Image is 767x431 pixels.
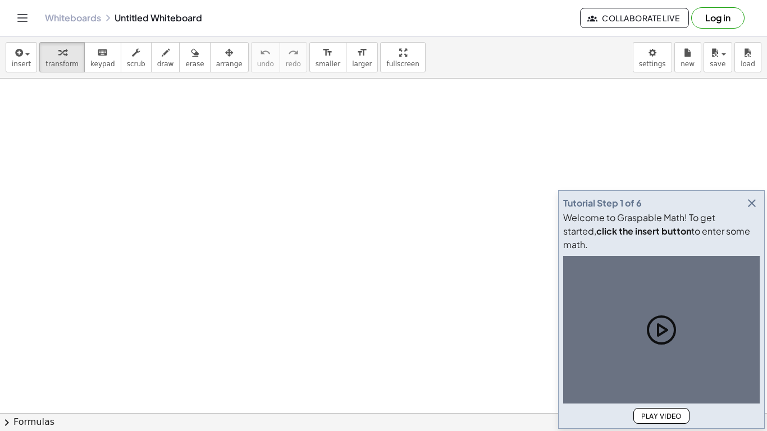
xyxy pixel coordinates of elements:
button: arrange [210,42,249,72]
button: new [674,42,701,72]
button: undoundo [251,42,280,72]
a: Whiteboards [45,12,101,24]
span: insert [12,60,31,68]
span: save [710,60,725,68]
button: format_sizelarger [346,42,378,72]
span: transform [45,60,79,68]
span: keypad [90,60,115,68]
i: redo [288,46,299,59]
i: format_size [357,46,367,59]
span: larger [352,60,372,68]
button: redoredo [280,42,307,72]
div: Welcome to Graspable Math! To get started, to enter some math. [563,211,760,251]
button: settings [633,42,672,72]
span: new [681,60,695,68]
span: draw [157,60,174,68]
button: fullscreen [380,42,425,72]
button: format_sizesmaller [309,42,346,72]
span: scrub [127,60,145,68]
button: draw [151,42,180,72]
button: Play Video [633,408,690,424]
button: Toggle navigation [13,9,31,27]
span: fullscreen [386,60,419,68]
span: settings [639,60,666,68]
i: undo [260,46,271,59]
span: arrange [216,60,243,68]
span: Play Video [641,412,682,420]
span: smaller [316,60,340,68]
i: format_size [322,46,333,59]
button: erase [179,42,210,72]
b: click the insert button [596,225,691,237]
button: transform [39,42,85,72]
button: scrub [121,42,152,72]
span: erase [185,60,204,68]
span: load [741,60,755,68]
span: redo [286,60,301,68]
span: undo [257,60,274,68]
button: keyboardkeypad [84,42,121,72]
button: save [704,42,732,72]
span: Collaborate Live [590,13,679,23]
button: load [734,42,761,72]
i: keyboard [97,46,108,59]
div: Tutorial Step 1 of 6 [563,196,642,210]
button: insert [6,42,37,72]
button: Collaborate Live [580,8,689,28]
button: Log in [691,7,745,29]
